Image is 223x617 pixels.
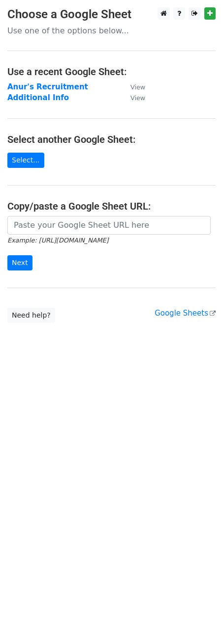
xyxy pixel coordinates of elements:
a: Need help? [7,308,55,323]
small: View [130,94,145,102]
h4: Copy/paste a Google Sheet URL: [7,200,216,212]
small: View [130,83,145,91]
h4: Select another Google Sheet: [7,134,216,145]
small: Example: [URL][DOMAIN_NAME] [7,237,108,244]
a: Google Sheets [155,309,216,318]
input: Next [7,255,32,270]
a: Additional Info [7,93,69,102]
a: Select... [7,153,44,168]
h4: Use a recent Google Sheet: [7,66,216,78]
p: Use one of the options below... [7,26,216,36]
input: Paste your Google Sheet URL here [7,216,211,235]
a: View [121,82,145,91]
a: Anur's Recruitment [7,82,88,91]
h3: Choose a Google Sheet [7,7,216,22]
a: View [121,93,145,102]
